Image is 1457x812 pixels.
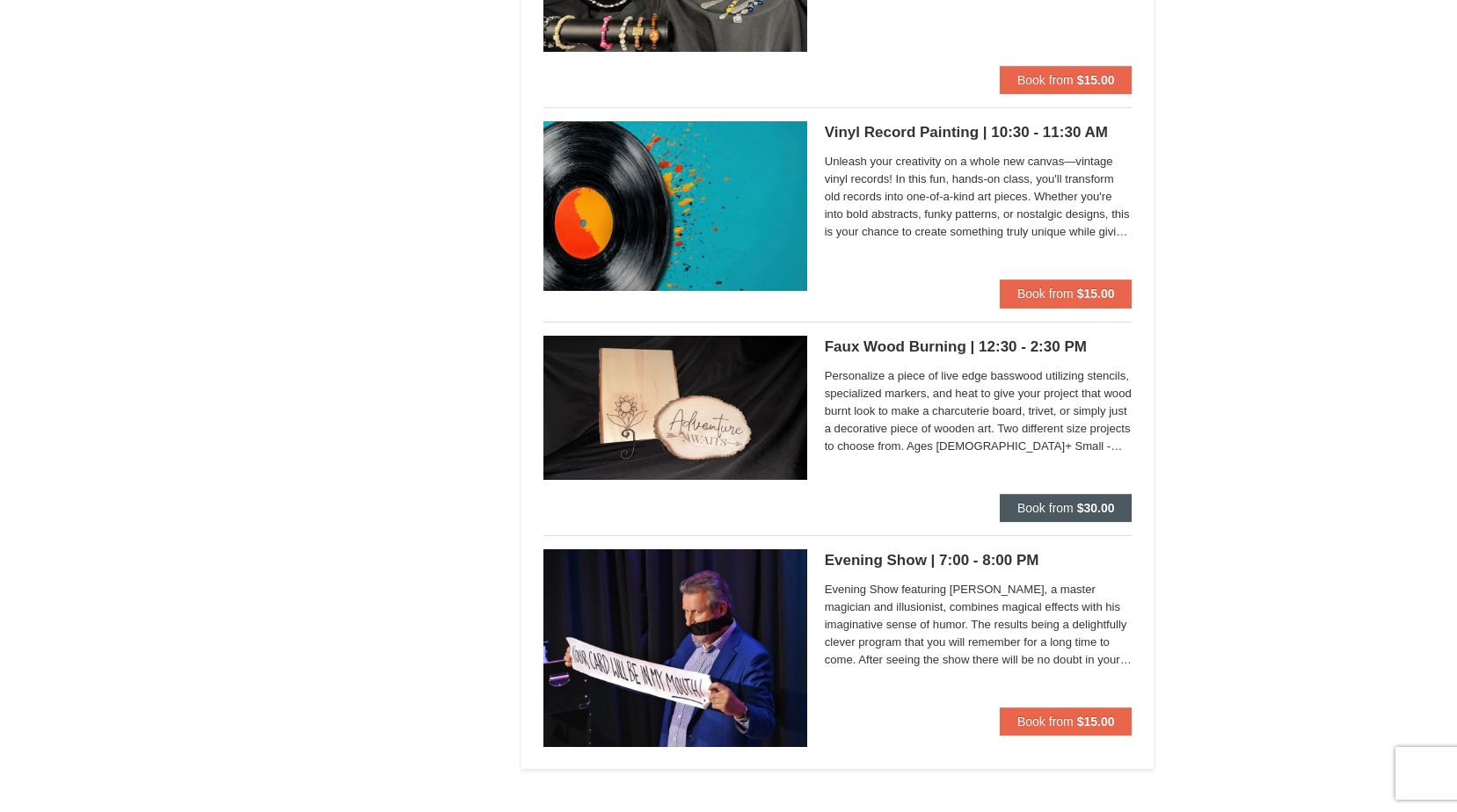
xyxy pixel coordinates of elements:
span: Book from [1017,73,1074,87]
button: Book from $30.00 [1000,494,1133,522]
button: Book from $15.00 [1000,707,1133,736]
span: Personalize a piece of live edge basswood utilizing stencils, specialized markers, and heat to gi... [825,367,1133,455]
strong: $15.00 [1077,73,1115,87]
button: Book from $15.00 [1000,279,1133,308]
img: 6619869-1745-902c6272.png [543,549,807,747]
img: 6619869-1754-5ccdef75.png [543,336,807,480]
strong: $15.00 [1077,286,1115,301]
span: Evening Show featuring [PERSON_NAME], a master magician and illusionist, combines magical effects... [825,581,1133,669]
h5: Faux Wood Burning | 12:30 - 2:30 PM [825,338,1133,356]
strong: $15.00 [1077,714,1115,729]
span: Book from [1017,501,1074,515]
span: Book from [1017,286,1074,301]
h5: Evening Show | 7:00 - 8:00 PM [825,552,1133,569]
img: 6619869-1748-80d3ea02.png [543,121,807,291]
strong: $30.00 [1077,501,1115,515]
span: Unleash your creativity on a whole new canvas—vintage vinyl records! In this fun, hands-on class,... [825,153,1133,241]
span: Book from [1017,714,1074,729]
button: Book from $15.00 [1000,66,1133,94]
h5: Vinyl Record Painting | 10:30 - 11:30 AM [825,124,1133,141]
